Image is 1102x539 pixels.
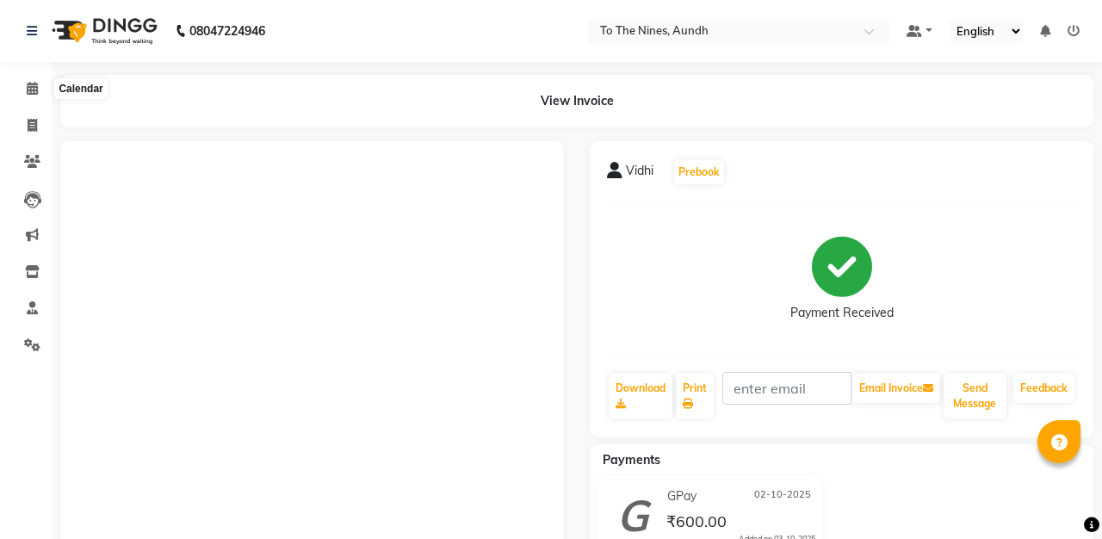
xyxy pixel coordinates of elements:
[666,511,727,536] span: ₹600.00
[674,160,724,184] button: Prebook
[189,7,265,55] b: 08047224946
[609,374,672,418] a: Download
[54,78,107,99] div: Calendar
[790,304,894,322] div: Payment Received
[944,374,1006,418] button: Send Message
[1013,374,1074,403] a: Feedback
[626,162,653,186] span: Vidhi
[852,374,940,403] button: Email Invoice
[603,452,660,468] span: Payments
[722,372,851,405] input: enter email
[60,75,1093,127] div: View Invoice
[676,374,714,418] a: Print
[44,7,162,55] img: logo
[754,487,811,505] span: 02-10-2025
[667,487,696,505] span: GPay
